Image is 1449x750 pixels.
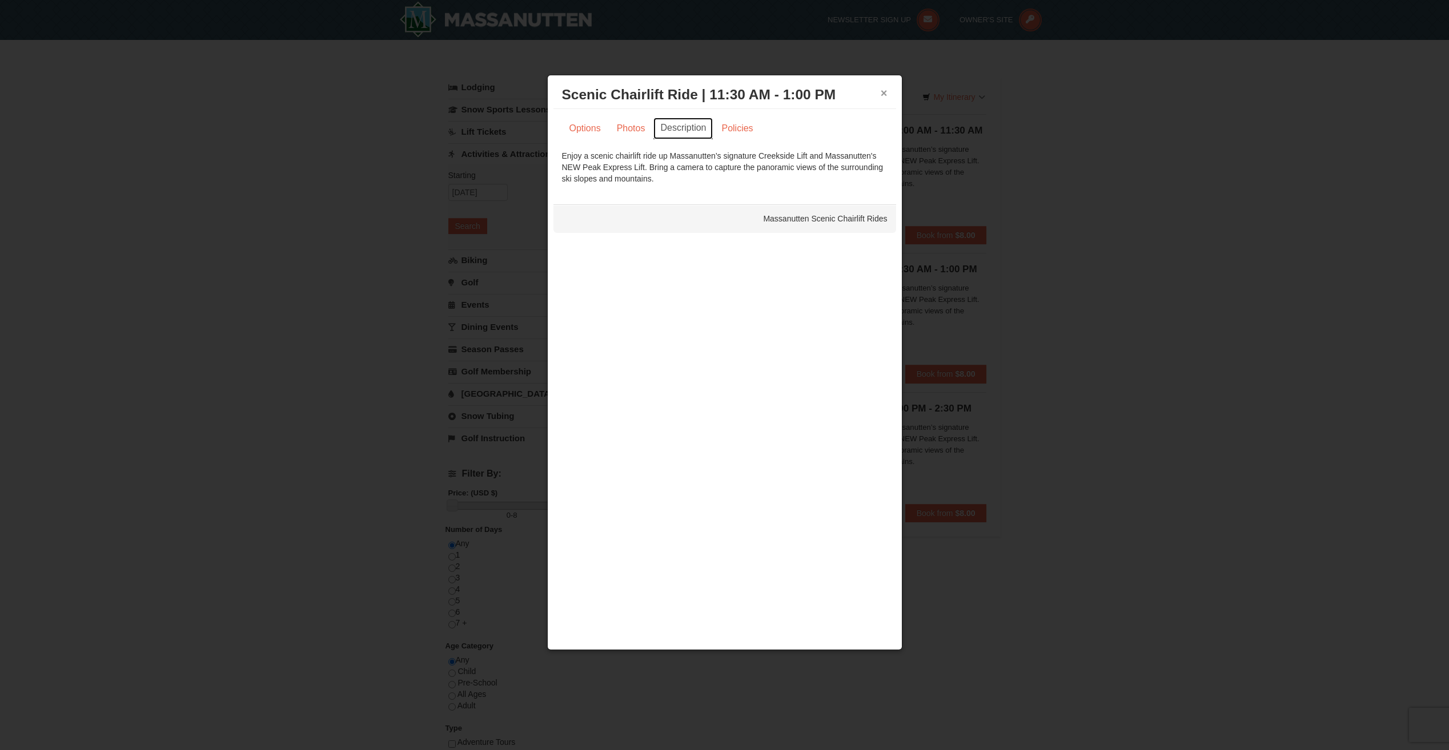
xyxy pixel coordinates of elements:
button: × [881,87,888,99]
a: Photos [609,118,653,139]
a: Options [562,118,608,139]
h3: Scenic Chairlift Ride | 11:30 AM - 1:00 PM [562,86,888,103]
div: Enjoy a scenic chairlift ride up Massanutten’s signature Creekside Lift and Massanutten's NEW Pea... [562,150,888,184]
div: Massanutten Scenic Chairlift Rides [553,204,896,233]
a: Policies [714,118,760,139]
a: Description [653,118,713,139]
